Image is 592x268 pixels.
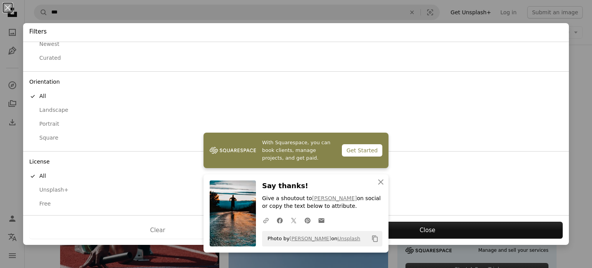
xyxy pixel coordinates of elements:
a: With Squarespace, you can book clients, manage projects, and get paid.Get Started [203,133,388,168]
div: Portrait [29,120,563,128]
a: Share on Pinterest [301,212,314,228]
div: Unsplash+ [29,186,563,194]
div: All [29,93,563,100]
div: Orientation [23,75,569,89]
button: Curated [23,51,569,65]
div: License [23,155,569,169]
h4: Filters [29,28,47,36]
a: Unsplash [337,236,360,241]
div: Newest [29,40,563,48]
button: Copy to clipboard [368,232,382,245]
button: All [23,169,569,183]
button: Free [23,197,569,211]
div: All [29,172,563,180]
button: Close [292,222,563,239]
button: Clear [29,222,286,239]
span: Photo by on [264,233,360,245]
div: Landscape [29,106,563,114]
img: file-1747939142011-51e5cc87e3c9 [210,145,256,156]
button: Portrait [23,117,569,131]
button: Newest [23,37,569,51]
div: Get Started [342,144,382,157]
button: All [23,89,569,103]
a: Share over email [314,212,328,228]
button: Unsplash+ [23,183,569,197]
span: With Squarespace, you can book clients, manage projects, and get paid. [262,139,336,162]
a: Share on Facebook [273,212,287,228]
button: Landscape [23,103,569,117]
div: Free [29,200,563,208]
a: [PERSON_NAME] [289,236,331,241]
h3: Say thanks! [262,180,382,192]
button: Square [23,131,569,145]
a: [PERSON_NAME] [312,195,357,201]
div: Square [29,134,563,142]
a: Share on Twitter [287,212,301,228]
p: Give a shoutout to on social or copy the text below to attribute. [262,195,382,210]
div: Curated [29,54,563,62]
